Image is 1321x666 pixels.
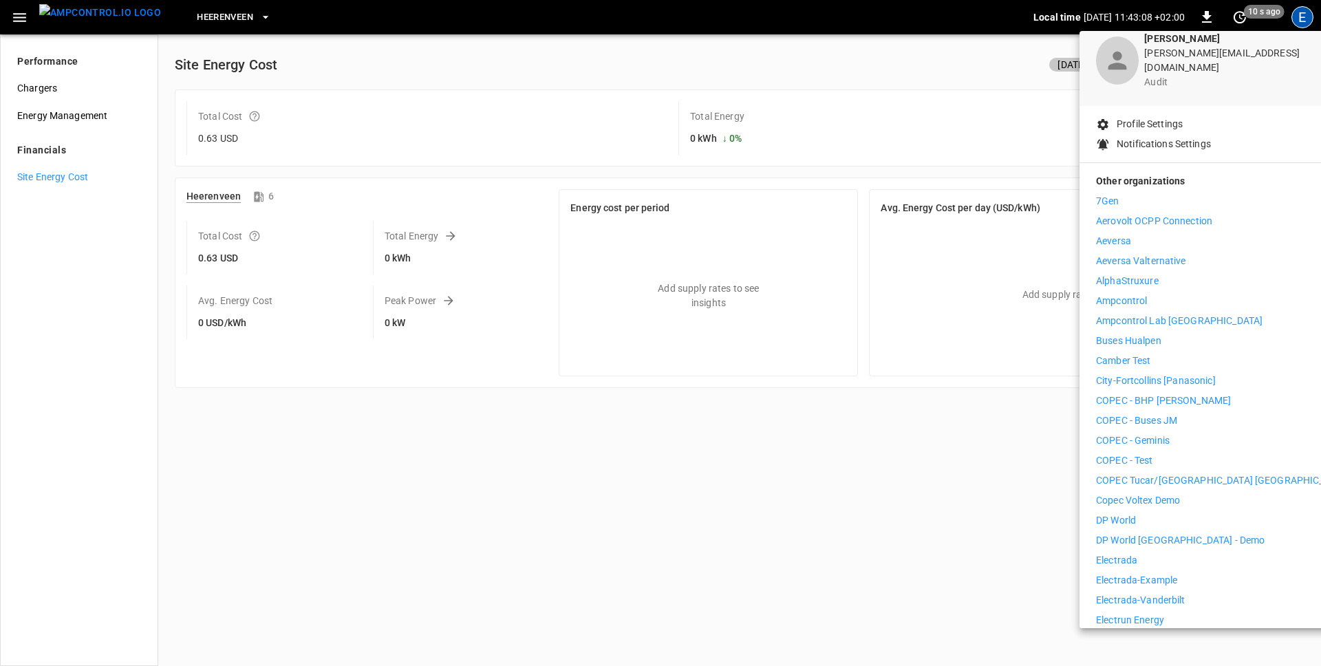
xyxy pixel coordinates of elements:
p: Notifications Settings [1117,137,1211,151]
b: [PERSON_NAME] [1144,33,1220,44]
p: Electrada-Example [1096,573,1177,588]
p: AlphaStruxure [1096,274,1159,288]
p: DP World [1096,513,1136,528]
p: COPEC - Buses JM [1096,413,1177,428]
p: Camber Test [1096,354,1150,368]
p: COPEC - BHP [PERSON_NAME] [1096,394,1231,408]
p: DP World [GEOGRAPHIC_DATA] - Demo [1096,533,1265,548]
div: profile-icon [1096,36,1139,85]
p: Electrada [1096,553,1137,568]
p: Electrun Energy [1096,613,1164,627]
p: Electrada-Vanderbilt [1096,593,1185,608]
p: Copec Voltex Demo [1096,493,1180,508]
p: Ampcontrol Lab [GEOGRAPHIC_DATA] [1096,314,1263,328]
p: COPEC - Test [1096,453,1153,468]
p: Ampcontrol [1096,294,1147,308]
p: Aeversa Valternative [1096,254,1186,268]
p: 7Gen [1096,194,1119,208]
p: Aerovolt OCPP Connection [1096,214,1212,228]
p: COPEC - Geminis [1096,433,1170,448]
p: Profile Settings [1117,117,1183,131]
p: City-Fortcollins [Panasonic] [1096,374,1216,388]
p: Aeversa [1096,234,1131,248]
p: Buses Hualpen [1096,334,1161,348]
